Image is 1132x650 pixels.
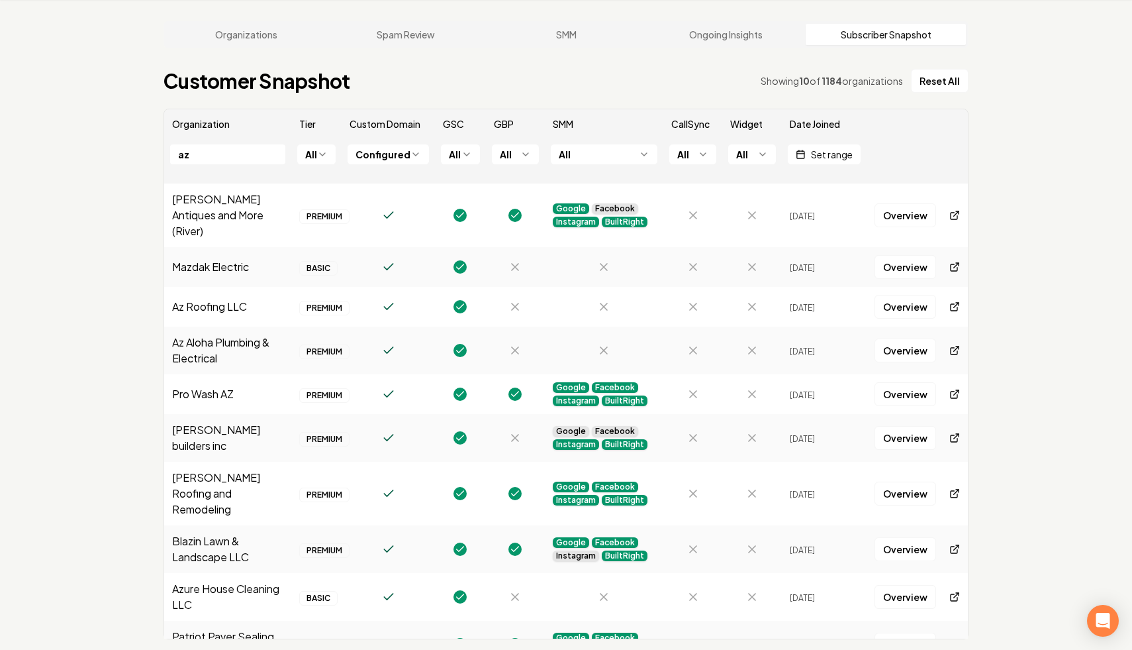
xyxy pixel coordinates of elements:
[592,426,638,437] div: Facebook
[790,490,815,500] span: [DATE]
[874,382,936,406] a: Overview
[164,573,291,621] td: Azure House Cleaning LLC
[291,109,342,138] th: Tier
[299,388,350,403] div: PREMIUM
[592,482,638,492] div: Facebook
[299,591,338,606] div: BASIC
[435,109,486,138] th: GSC
[166,24,326,45] a: Organizations
[790,545,815,555] span: [DATE]
[545,109,663,138] th: SMM
[553,482,589,492] div: Google
[553,537,589,548] div: Google
[646,24,806,45] a: Ongoing Insights
[592,203,638,214] div: Facebook
[299,543,350,558] div: PREMIUM
[790,211,815,221] span: [DATE]
[164,287,291,327] td: Az Roofing LLC
[342,109,435,138] th: Custom Domain
[164,374,291,414] td: Pro Wash AZ
[790,593,815,603] span: [DATE]
[799,75,810,87] span: 10
[164,327,291,374] td: Az Aloha Plumbing & Electrical
[164,414,291,462] td: [PERSON_NAME] builders inc
[299,261,338,276] div: BASIC
[299,488,350,502] div: PREMIUM
[164,525,291,573] td: Blazin Lawn & Landscape LLC
[326,24,487,45] a: Spam Review
[553,426,589,437] div: Google
[164,462,291,525] td: [PERSON_NAME] Roofing and Remodeling
[874,426,936,450] a: Overview
[553,439,599,450] div: Instagram
[592,537,638,548] div: Facebook
[874,537,936,561] a: Overview
[299,345,350,359] div: PREMIUM
[553,217,599,227] div: Instagram
[602,396,647,406] div: BuiltRight
[822,75,842,87] span: 1184
[911,69,968,93] button: Reset All
[486,109,545,138] th: GBP
[790,303,815,313] span: [DATE]
[164,184,291,247] td: [PERSON_NAME] Antiques and More (River)
[602,439,647,450] div: BuiltRight
[592,382,638,393] div: Facebook
[299,209,350,224] div: PREMIUM
[1087,605,1119,637] div: Open Intercom Messenger
[663,109,722,138] th: CallSync
[553,495,599,506] div: Instagram
[299,301,350,315] div: PREMIUM
[790,390,815,400] span: [DATE]
[874,203,936,227] a: Overview
[722,109,781,138] th: Widget
[790,347,815,356] span: [DATE]
[592,633,638,643] div: Facebook
[170,144,285,164] input: Filter org name
[790,263,815,273] span: [DATE]
[761,74,903,87] div: Showing of organizations
[874,295,936,319] a: Overview
[787,144,861,165] button: Set range
[874,339,936,362] a: Overview
[790,434,815,444] span: [DATE]
[486,24,646,45] a: SMM
[874,482,936,506] a: Overview
[811,148,853,162] span: Set range
[602,551,647,561] div: BuiltRight
[874,585,936,609] a: Overview
[806,24,966,45] a: Subscriber Snapshot
[553,551,599,561] div: Instagram
[874,255,936,279] a: Overview
[299,432,350,447] div: PREMIUM
[553,382,589,393] div: Google
[164,109,291,138] th: Organization
[164,247,291,287] td: Mazdak Electric
[602,217,647,227] div: BuiltRight
[782,109,867,138] th: Date Joined
[553,396,599,406] div: Instagram
[602,495,647,506] div: BuiltRight
[164,69,350,93] h1: Customer Snapshot
[553,633,589,643] div: Google
[553,203,589,214] div: Google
